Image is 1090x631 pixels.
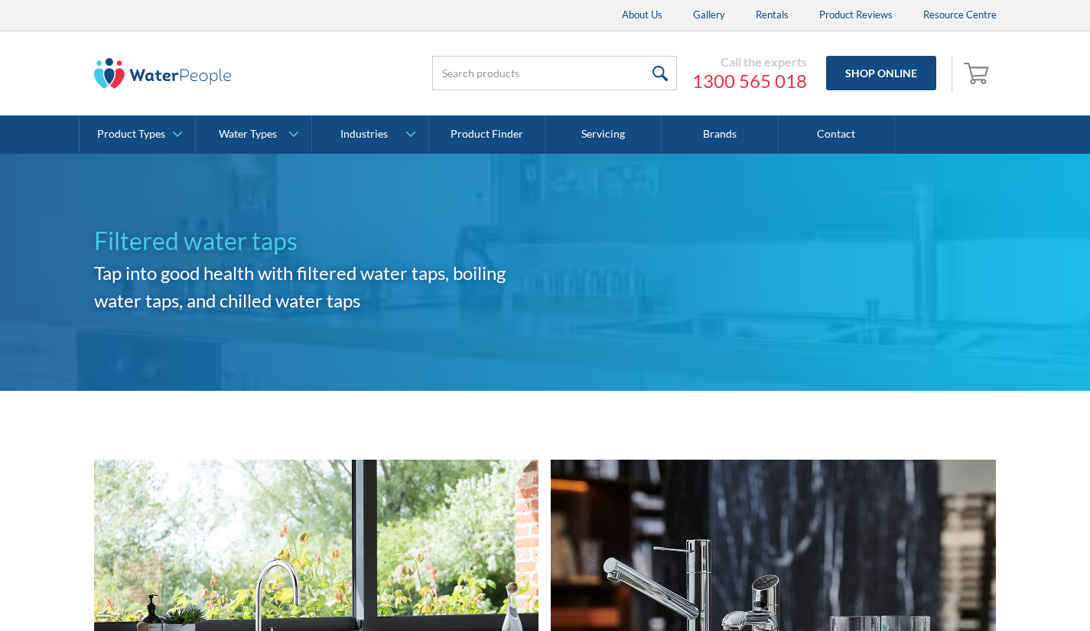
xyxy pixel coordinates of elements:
[826,56,936,90] a: Shop Online
[964,60,993,85] img: shopping cart
[219,128,277,141] div: Water Types
[692,54,807,70] div: Call the experts
[429,115,545,154] a: Product Finder
[97,128,165,141] div: Product Types
[196,115,311,154] a: Water Types
[94,259,545,314] h2: Tap into good health with filtered water taps, boiling water taps, and chilled water taps
[937,555,1090,631] iframe: podium webchat widget bubble
[692,70,807,93] a: 1300 565 018
[312,115,428,154] a: Industries
[94,58,232,89] img: The Water People
[94,223,545,259] h1: Filtered water taps
[960,55,997,92] a: Open cart
[340,128,388,141] div: Industries
[545,115,662,154] a: Servicing
[432,56,677,90] input: Search products
[662,115,778,154] a: Brands
[779,115,895,154] a: Contact
[80,115,195,154] a: Product Types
